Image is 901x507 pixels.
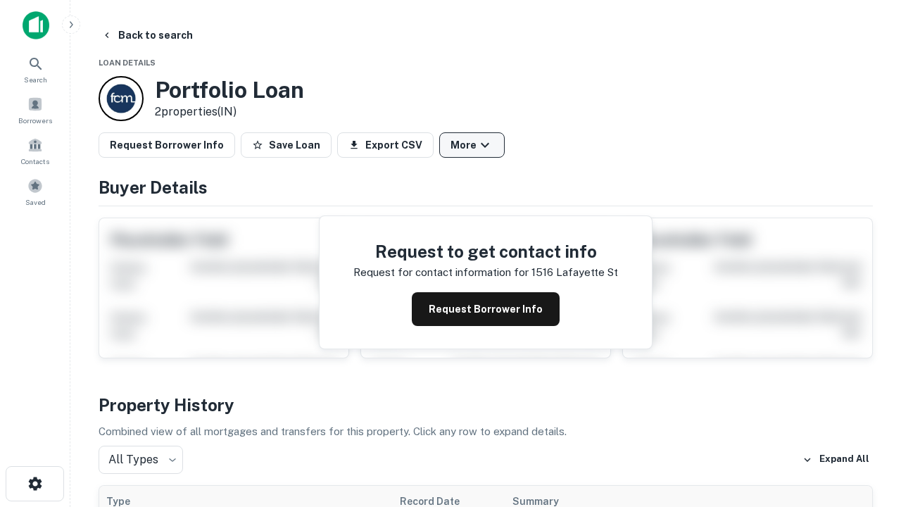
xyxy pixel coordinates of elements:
a: Saved [4,173,66,211]
span: Contacts [21,156,49,167]
h4: Request to get contact info [353,239,618,264]
span: Borrowers [18,115,52,126]
button: Export CSV [337,132,434,158]
span: Loan Details [99,58,156,67]
button: Request Borrower Info [99,132,235,158]
span: Search [24,74,47,85]
p: 2 properties (IN) [155,104,304,120]
button: More [439,132,505,158]
p: Request for contact information for [353,264,529,281]
button: Save Loan [241,132,332,158]
a: Contacts [4,132,66,170]
button: Back to search [96,23,199,48]
h4: Property History [99,392,873,418]
button: Expand All [799,449,873,470]
h4: Buyer Details [99,175,873,200]
iframe: Chat Widget [831,349,901,417]
p: Combined view of all mortgages and transfers for this property. Click any row to expand details. [99,423,873,440]
p: 1516 lafayette st [531,264,618,281]
button: Request Borrower Info [412,292,560,326]
img: capitalize-icon.png [23,11,49,39]
a: Search [4,50,66,88]
span: Saved [25,196,46,208]
h3: Portfolio Loan [155,77,304,104]
a: Borrowers [4,91,66,129]
div: All Types [99,446,183,474]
